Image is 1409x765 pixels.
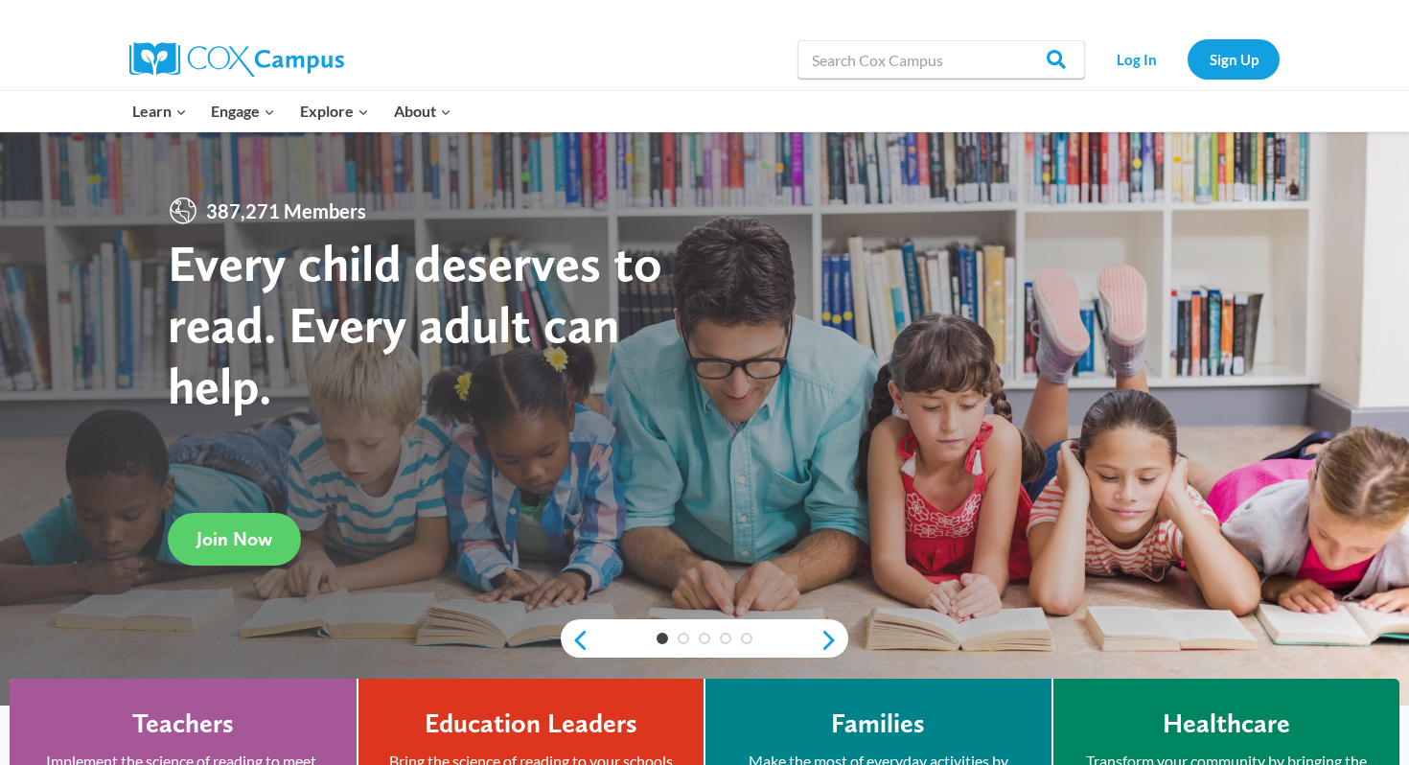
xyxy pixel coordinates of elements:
h4: Families [831,707,925,740]
a: next [820,629,848,652]
a: previous [561,629,589,652]
nav: Secondary Navigation [1095,39,1280,79]
h4: Teachers [132,707,234,740]
span: 387,271 Members [198,196,374,226]
nav: Primary Navigation [120,91,463,131]
span: About [394,99,451,124]
a: 2 [678,633,689,644]
a: Join Now [168,513,301,566]
span: Join Now [196,527,272,550]
strong: Every child deserves to read. Every adult can help. [168,232,662,415]
a: 1 [657,633,668,644]
span: Explore [300,99,369,124]
a: 5 [741,633,752,644]
a: 3 [699,633,710,644]
div: content slider buttons [561,621,848,660]
a: Log In [1095,39,1178,79]
h4: Education Leaders [425,707,637,740]
input: Search Cox Campus [797,40,1085,79]
h4: Healthcare [1163,707,1290,740]
a: Sign Up [1188,39,1280,79]
span: Learn [132,99,187,124]
img: Cox Campus [129,42,344,77]
a: 4 [720,633,731,644]
span: Engage [211,99,275,124]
